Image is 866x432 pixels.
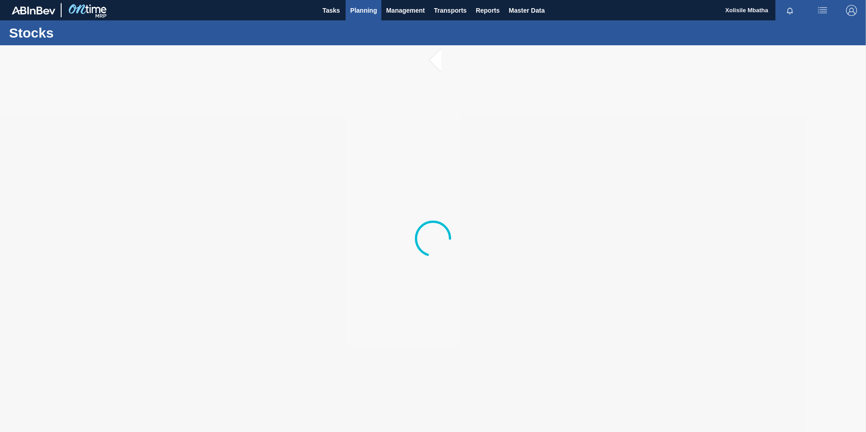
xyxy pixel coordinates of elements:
[434,5,467,16] span: Transports
[846,5,857,16] img: Logout
[350,5,377,16] span: Planning
[321,5,341,16] span: Tasks
[12,6,55,14] img: TNhmsLtSVTkK8tSr43FrP2fwEKptu5GPRR3wAAAABJRU5ErkJggg==
[476,5,500,16] span: Reports
[509,5,544,16] span: Master Data
[817,5,828,16] img: userActions
[775,4,804,17] button: Notifications
[386,5,425,16] span: Management
[9,28,170,38] h1: Stocks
